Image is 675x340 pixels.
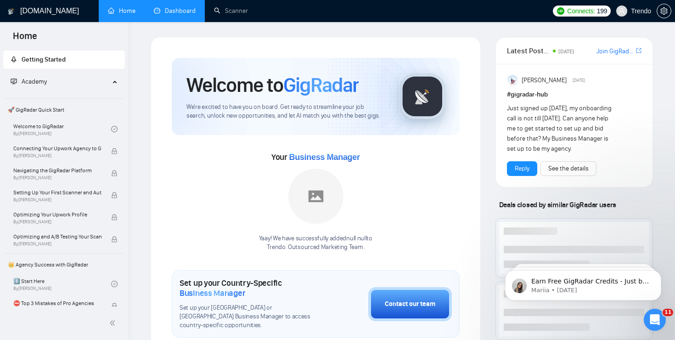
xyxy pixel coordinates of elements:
[111,236,118,243] span: lock
[288,169,343,224] img: placeholder.png
[507,103,615,154] div: Just signed up [DATE], my onboarding call is not till [DATE]. Can anyone help me to get started t...
[13,274,111,294] a: 1️⃣ Start HereBy[PERSON_NAME]
[111,214,118,221] span: lock
[111,303,118,309] span: lock
[186,73,359,97] h1: Welcome to
[13,219,101,225] span: By [PERSON_NAME]
[111,148,118,154] span: lock
[109,318,118,328] span: double-left
[495,197,620,213] span: Deals closed by similar GigRadar users
[507,161,537,176] button: Reply
[557,7,564,15] img: upwork-logo.png
[22,56,66,63] span: Getting Started
[13,210,101,219] span: Optimizing Your Upwork Profile
[507,75,518,86] img: Anisuzzaman Khan
[289,153,360,162] span: Business Manager
[180,278,322,298] h1: Set up your Country-Specific
[111,281,118,287] span: check-circle
[4,255,124,274] span: 👑 Agency Success with GigRadar
[636,46,641,55] a: export
[13,175,101,181] span: By [PERSON_NAME]
[3,51,125,69] li: Getting Started
[186,103,384,120] span: We're excited to have you on board. Get ready to streamline your job search, unlock new opportuni...
[11,78,47,85] span: Academy
[111,170,118,176] span: lock
[13,241,101,247] span: By [PERSON_NAME]
[596,46,634,57] a: Join GigRadar Slack Community
[491,251,675,315] iframe: Intercom notifications message
[636,47,641,54] span: export
[573,76,585,85] span: [DATE]
[507,90,641,100] h1: # gigradar-hub
[657,7,671,15] span: setting
[657,4,671,18] button: setting
[8,4,14,19] img: logo
[399,74,445,119] img: gigradar-logo.png
[385,299,435,309] div: Contact our team
[507,45,551,57] span: Latest Posts from the GigRadar Community
[259,243,372,252] p: Trendo. Outsourced Marketing Team .
[108,7,135,15] a: homeHome
[13,166,101,175] span: Navigating the GigRadar Platform
[13,153,101,159] span: By [PERSON_NAME]
[11,78,17,85] span: fund-projection-screen
[111,126,118,132] span: check-circle
[522,75,567,85] span: [PERSON_NAME]
[644,309,666,331] iframe: Intercom live chat
[180,288,245,298] span: Business Manager
[597,6,607,16] span: 199
[540,161,596,176] button: See the details
[4,101,124,119] span: 🚀 GigRadar Quick Start
[11,56,17,62] span: rocket
[663,309,673,316] span: 11
[13,232,101,241] span: Optimizing and A/B Testing Your Scanner for Better Results
[657,7,671,15] a: setting
[558,48,574,55] span: [DATE]
[6,29,45,49] span: Home
[13,144,101,153] span: Connecting Your Upwork Agency to GigRadar
[283,73,359,97] span: GigRadar
[13,188,101,197] span: Setting Up Your First Scanner and Auto-Bidder
[13,119,111,139] a: Welcome to GigRadarBy[PERSON_NAME]
[214,7,248,15] a: searchScanner
[368,287,452,321] button: Contact our team
[515,164,529,174] a: Reply
[111,192,118,198] span: lock
[619,8,625,14] span: user
[180,304,322,330] span: Set up your [GEOGRAPHIC_DATA] or [GEOGRAPHIC_DATA] Business Manager to access country-specific op...
[13,197,101,203] span: By [PERSON_NAME]
[548,164,589,174] a: See the details
[154,7,196,15] a: dashboardDashboard
[13,299,101,308] span: ⛔ Top 3 Mistakes of Pro Agencies
[22,78,47,85] span: Academy
[567,6,595,16] span: Connects:
[271,152,360,162] span: Your
[259,234,372,252] div: Yaay! We have successfully added null null to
